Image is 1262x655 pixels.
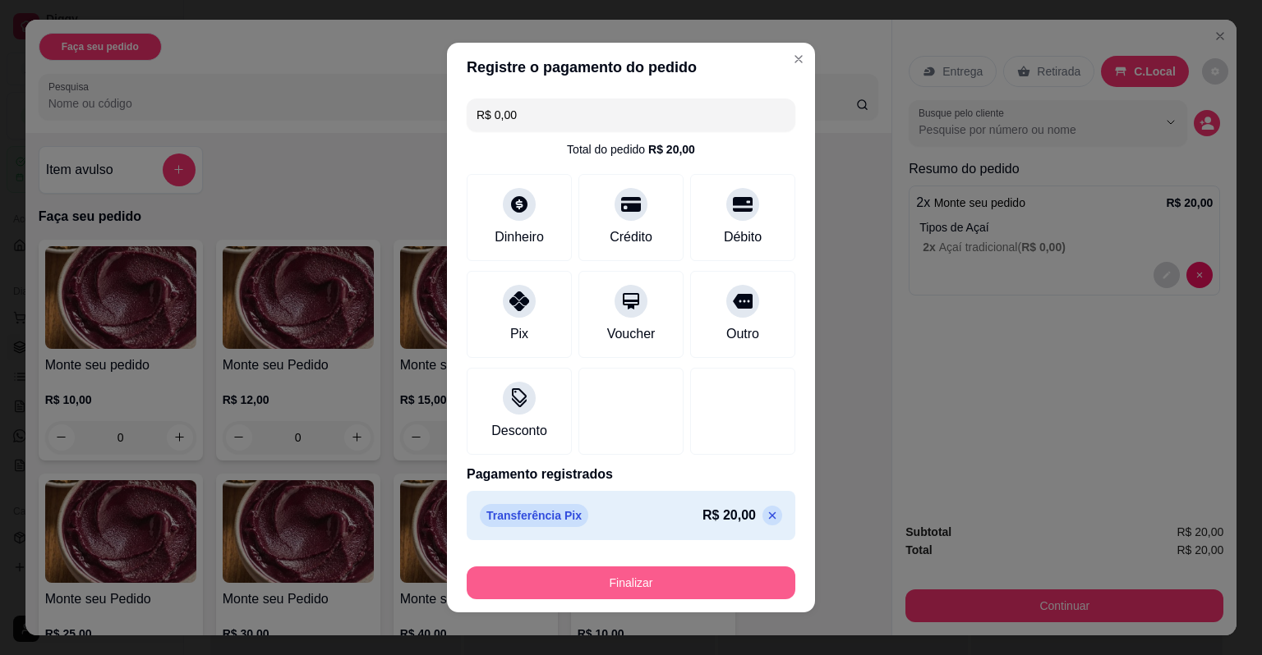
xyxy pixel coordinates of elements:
[447,43,815,92] header: Registre o pagamento do pedido
[495,227,544,247] div: Dinheiro
[467,566,795,599] button: Finalizar
[567,141,695,158] div: Total do pedido
[648,141,695,158] div: R$ 20,00
[610,227,652,247] div: Crédito
[477,98,785,131] input: Ex.: hambúrguer de cordeiro
[785,46,812,72] button: Close
[480,504,588,527] p: Transferência Pix
[491,421,547,441] div: Desconto
[702,506,756,525] p: R$ 20,00
[724,227,762,247] div: Débito
[726,324,759,344] div: Outro
[607,324,656,344] div: Voucher
[510,324,528,344] div: Pix
[467,465,795,484] p: Pagamento registrados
